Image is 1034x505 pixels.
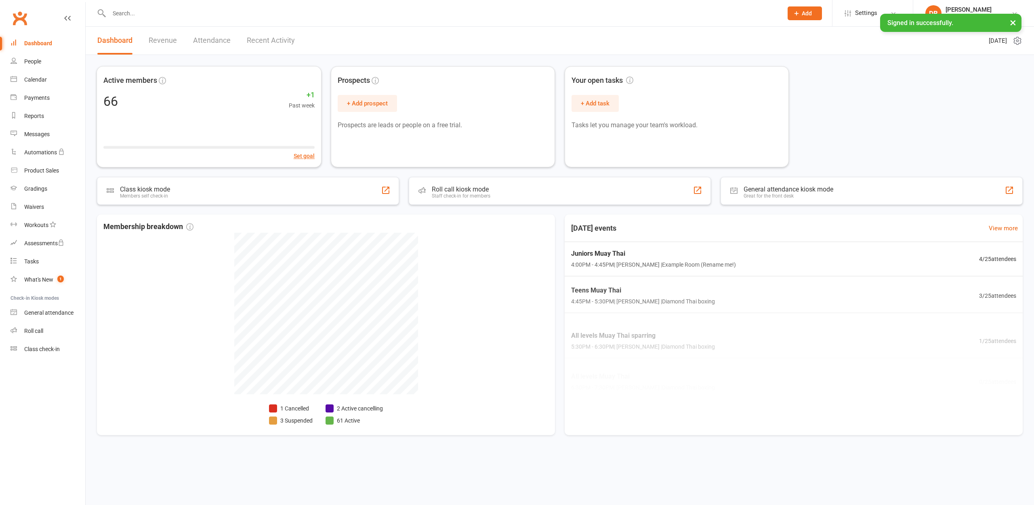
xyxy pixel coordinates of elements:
[744,193,833,199] div: Great for the front desk
[97,27,132,55] a: Dashboard
[24,58,41,65] div: People
[24,95,50,101] div: Payments
[120,185,170,193] div: Class kiosk mode
[11,253,85,271] a: Tasks
[269,404,313,413] li: 1 Cancelled
[989,223,1018,233] a: View more
[572,95,619,112] button: + Add task
[338,75,370,86] span: Prospects
[571,383,715,392] span: 6:30PM - 7:30PM | [PERSON_NAME] | Diamond Thai boxing
[887,19,953,27] span: Signed in successfully.
[979,377,1016,386] span: 0 / 25 attendees
[788,6,822,20] button: Add
[572,75,633,86] span: Your open tasks
[294,151,315,160] button: Set goal
[11,271,85,289] a: What's New1
[571,371,715,381] span: All levels Muay Thai
[571,285,715,296] span: Teens Muay Thai
[338,120,548,130] p: Prospects are leads or people on a free trial.
[11,304,85,322] a: General attendance kiosk mode
[11,216,85,234] a: Workouts
[11,71,85,89] a: Calendar
[24,258,39,265] div: Tasks
[979,255,1016,263] span: 4 / 25 attendees
[10,8,30,28] a: Clubworx
[24,222,48,228] div: Workouts
[24,346,60,352] div: Class check-in
[989,36,1007,46] span: [DATE]
[24,276,53,283] div: What's New
[11,162,85,180] a: Product Sales
[571,330,715,341] span: All levels Muay Thai sparring
[289,89,315,101] span: +1
[571,342,715,351] span: 5:30PM - 6:30PM | [PERSON_NAME] | Diamond Thai boxing
[149,27,177,55] a: Revenue
[802,10,812,17] span: Add
[103,95,118,107] div: 66
[11,322,85,340] a: Roll call
[11,234,85,253] a: Assessments
[24,328,43,334] div: Roll call
[11,340,85,358] a: Class kiosk mode
[24,113,44,119] div: Reports
[946,13,999,21] div: Diamond Thai Boxing
[24,40,52,46] div: Dashboard
[24,185,47,192] div: Gradings
[432,185,490,193] div: Roll call kiosk mode
[11,107,85,125] a: Reports
[107,8,777,19] input: Search...
[11,125,85,143] a: Messages
[24,76,47,83] div: Calendar
[571,297,715,306] span: 4:45PM - 5:30PM | [PERSON_NAME] | Diamond Thai boxing
[565,221,623,236] h3: [DATE] events
[103,74,157,86] span: Active members
[24,240,64,246] div: Assessments
[979,336,1016,345] span: 1 / 25 attendees
[11,34,85,53] a: Dashboard
[11,143,85,162] a: Automations
[120,193,170,199] div: Members self check-in
[946,6,999,13] div: [PERSON_NAME]
[193,27,231,55] a: Attendance
[24,167,59,174] div: Product Sales
[432,193,490,199] div: Staff check-in for members
[11,198,85,216] a: Waivers
[855,4,877,22] span: Settings
[11,89,85,107] a: Payments
[103,221,193,233] span: Membership breakdown
[289,101,315,110] span: Past week
[744,185,833,193] div: General attendance kiosk mode
[24,131,50,137] div: Messages
[1006,14,1020,31] button: ×
[326,416,383,425] li: 61 Active
[247,27,295,55] a: Recent Activity
[11,180,85,198] a: Gradings
[571,260,736,269] span: 4:00PM - 4:45PM | [PERSON_NAME] | Example Room (Rename me!)
[925,5,942,21] div: DB
[572,120,782,130] p: Tasks let you manage your team's workload.
[57,276,64,282] span: 1
[24,309,74,316] div: General attendance
[571,248,736,259] span: Juniors Muay Thai
[11,53,85,71] a: People
[24,204,44,210] div: Waivers
[269,416,313,425] li: 3 Suspended
[338,95,397,112] button: + Add prospect
[979,291,1016,300] span: 3 / 25 attendees
[24,149,57,156] div: Automations
[326,404,383,413] li: 2 Active cancelling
